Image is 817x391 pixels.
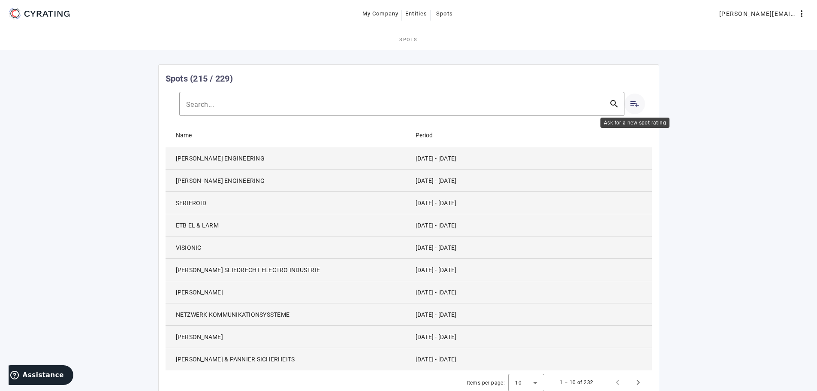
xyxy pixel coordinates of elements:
[176,154,265,163] span: [PERSON_NAME] ENGINEERING
[176,333,223,341] span: [PERSON_NAME]
[9,365,73,387] iframe: Ouvre un widget dans lequel vous pouvez trouver plus d’informations
[409,236,652,259] mat-cell: [DATE] - [DATE]
[716,6,810,21] button: [PERSON_NAME][EMAIL_ADDRESS][PERSON_NAME][DOMAIN_NAME]
[176,221,219,230] span: ETB EL & LARM
[176,243,202,252] span: VISIONIC
[359,6,402,21] button: My Company
[796,9,807,19] mat-icon: more_vert
[176,310,290,319] span: NETZWERK KOMMUNIKATIONSYSSTEME
[416,130,440,140] div: Period
[600,118,669,128] div: Ask for a new spot rating
[186,100,214,109] mat-label: Search...
[409,147,652,170] mat-cell: [DATE] - [DATE]
[166,72,233,85] mat-card-title: Spots (215 / 229)
[467,379,505,387] div: Items per page:
[409,281,652,303] mat-cell: [DATE] - [DATE]
[416,130,433,140] div: Period
[402,6,431,21] button: Entities
[409,348,652,370] mat-cell: [DATE] - [DATE]
[24,11,70,17] g: CYRATING
[604,99,624,109] mat-icon: search
[409,326,652,348] mat-cell: [DATE] - [DATE]
[176,130,192,140] div: Name
[176,288,223,297] span: [PERSON_NAME]
[719,7,796,21] span: [PERSON_NAME][EMAIL_ADDRESS][PERSON_NAME][DOMAIN_NAME]
[176,176,265,185] span: [PERSON_NAME] ENGINEERING
[560,378,593,387] div: 1 – 10 of 232
[176,355,295,364] span: [PERSON_NAME] & PANNIER SICHERHEITS
[409,192,652,214] mat-cell: [DATE] - [DATE]
[436,7,453,21] span: Spots
[176,199,206,207] span: SERIFROID
[409,259,652,281] mat-cell: [DATE] - [DATE]
[431,6,458,21] button: Spots
[362,7,399,21] span: My Company
[176,130,199,140] div: Name
[176,266,320,274] span: [PERSON_NAME] SLIEDRECHT ELECTRO INDUSTRIE
[399,37,418,42] span: Spots
[409,214,652,236] mat-cell: [DATE] - [DATE]
[409,170,652,192] mat-cell: [DATE] - [DATE]
[630,99,640,109] mat-icon: playlist_add
[409,303,652,326] mat-cell: [DATE] - [DATE]
[405,7,427,21] span: Entities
